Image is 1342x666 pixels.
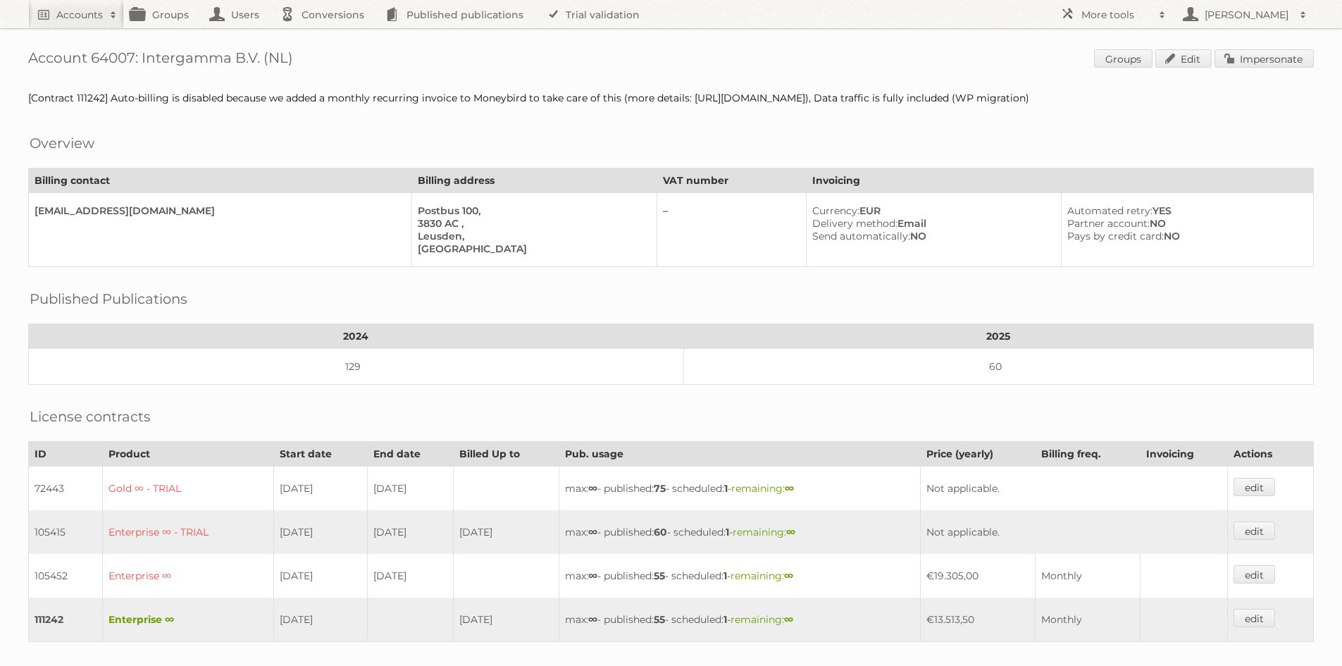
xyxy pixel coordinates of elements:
[29,324,684,349] th: 2024
[367,554,453,598] td: [DATE]
[1155,49,1212,68] a: Edit
[723,569,727,582] strong: 1
[29,598,103,642] td: 111242
[920,598,1035,642] td: €13.513,50
[1140,442,1227,467] th: Invoicing
[812,217,897,230] span: Delivery method:
[1094,49,1152,68] a: Groups
[30,288,187,309] h2: Published Publications
[1234,478,1275,496] a: edit
[28,92,1314,104] div: [Contract 111242] Auto-billing is disabled because we added a monthly recurring invoice to Moneyb...
[1036,598,1141,642] td: Monthly
[274,442,368,467] th: Start date
[726,526,729,538] strong: 1
[657,168,807,193] th: VAT number
[367,442,453,467] th: End date
[1036,442,1141,467] th: Billing freq.
[559,598,921,642] td: max: - published: - scheduled: -
[29,554,103,598] td: 105452
[367,467,453,511] td: [DATE]
[920,510,1227,554] td: Not applicable.
[274,554,368,598] td: [DATE]
[274,598,368,642] td: [DATE]
[1067,217,1302,230] div: NO
[418,242,645,255] div: [GEOGRAPHIC_DATA]
[733,526,795,538] span: remaining:
[1234,565,1275,584] a: edit
[683,324,1313,349] th: 2025
[731,569,793,582] span: remaining:
[654,526,667,538] strong: 60
[418,217,645,230] div: 3830 AC ,
[29,349,684,385] td: 129
[30,132,94,154] h2: Overview
[411,168,657,193] th: Billing address
[657,193,807,267] td: –
[785,482,794,495] strong: ∞
[29,467,103,511] td: 72443
[35,204,400,217] div: [EMAIL_ADDRESS][DOMAIN_NAME]
[786,526,795,538] strong: ∞
[454,510,559,554] td: [DATE]
[920,467,1227,511] td: Not applicable.
[1234,522,1275,540] a: edit
[1036,554,1141,598] td: Monthly
[454,598,559,642] td: [DATE]
[29,168,412,193] th: Billing contact
[1214,49,1314,68] a: Impersonate
[1067,230,1164,242] span: Pays by credit card:
[731,613,793,626] span: remaining:
[731,482,794,495] span: remaining:
[559,467,921,511] td: max: - published: - scheduled: -
[29,510,103,554] td: 105415
[807,168,1314,193] th: Invoicing
[812,230,910,242] span: Send automatically:
[102,598,273,642] td: Enterprise ∞
[784,613,793,626] strong: ∞
[418,204,645,217] div: Postbus 100,
[559,510,921,554] td: max: - published: - scheduled: -
[654,569,665,582] strong: 55
[784,569,793,582] strong: ∞
[28,49,1314,70] h1: Account 64007: Intergamma B.V. (NL)
[812,217,1050,230] div: Email
[102,554,273,598] td: Enterprise ∞
[274,510,368,554] td: [DATE]
[102,510,273,554] td: Enterprise ∞ - TRIAL
[1201,8,1293,22] h2: [PERSON_NAME]
[559,554,921,598] td: max: - published: - scheduled: -
[1081,8,1152,22] h2: More tools
[102,442,273,467] th: Product
[30,406,151,427] h2: License contracts
[1067,217,1150,230] span: Partner account:
[588,482,597,495] strong: ∞
[102,467,273,511] td: Gold ∞ - TRIAL
[418,230,645,242] div: Leusden,
[654,613,665,626] strong: 55
[274,467,368,511] td: [DATE]
[683,349,1313,385] td: 60
[1067,204,1152,217] span: Automated retry:
[812,230,1050,242] div: NO
[812,204,859,217] span: Currency:
[812,204,1050,217] div: EUR
[723,613,727,626] strong: 1
[1227,442,1313,467] th: Actions
[920,554,1035,598] td: €19.305,00
[654,482,666,495] strong: 75
[1234,609,1275,627] a: edit
[454,442,559,467] th: Billed Up to
[1067,230,1302,242] div: NO
[724,482,728,495] strong: 1
[588,569,597,582] strong: ∞
[588,613,597,626] strong: ∞
[1067,204,1302,217] div: YES
[920,442,1035,467] th: Price (yearly)
[29,442,103,467] th: ID
[559,442,921,467] th: Pub. usage
[56,8,103,22] h2: Accounts
[588,526,597,538] strong: ∞
[367,510,453,554] td: [DATE]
